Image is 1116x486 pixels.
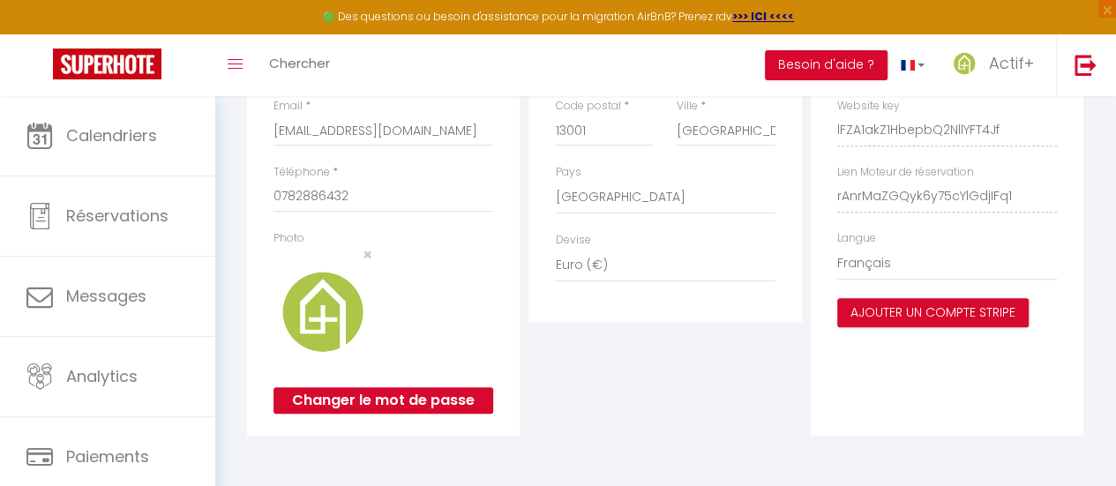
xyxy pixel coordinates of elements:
label: Langue [837,230,876,247]
a: >>> ICI <<<< [732,9,794,24]
span: Chercher [269,54,330,72]
label: Photo [273,230,304,247]
a: ... Actif+ [938,34,1056,96]
label: Email [273,98,303,115]
img: 17327217923047.jpeg [273,263,371,361]
button: Ajouter un compte Stripe [837,298,1029,328]
label: Devise [555,232,590,249]
button: Besoin d'aide ? [765,50,888,80]
label: Code postal [555,98,620,115]
button: Changer le mot de passe [273,387,493,414]
span: Paiements [66,445,149,467]
span: Messages [66,285,146,307]
label: Pays [555,164,580,181]
img: logout [1075,54,1097,76]
span: × [363,243,372,265]
span: Actif+ [989,52,1034,74]
label: Website key [837,98,900,115]
label: Ville [677,98,698,115]
label: Lien Moteur de réservation [837,164,974,181]
img: Super Booking [53,49,161,79]
img: ... [951,50,977,77]
label: Téléphone [273,164,330,181]
a: Chercher [256,34,343,96]
button: Close [363,247,372,263]
span: Analytics [66,365,138,387]
span: Réservations [66,205,169,227]
span: Calendriers [66,124,157,146]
